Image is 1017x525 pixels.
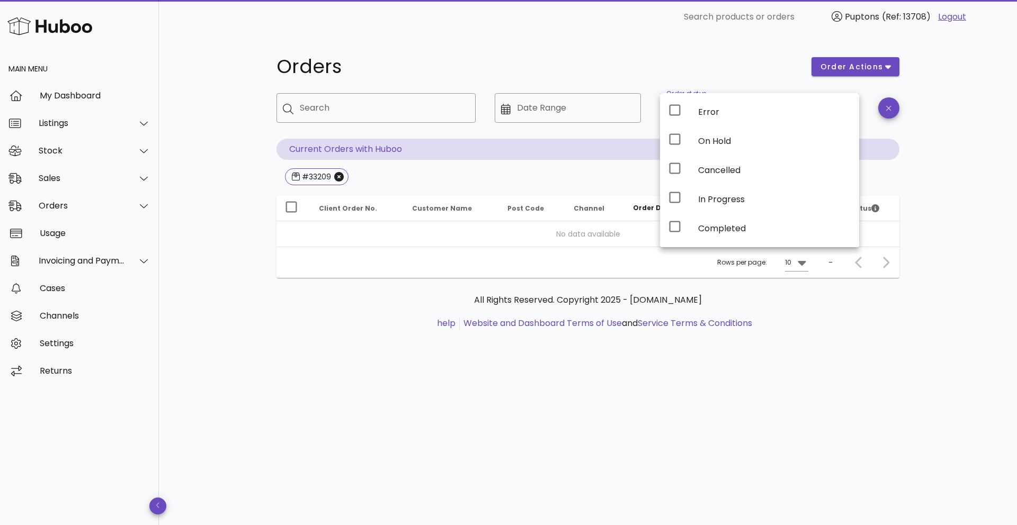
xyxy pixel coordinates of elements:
[828,258,833,267] div: –
[666,90,706,98] label: Order status
[882,11,931,23] span: (Ref: 13708)
[404,196,499,221] th: Customer Name
[499,196,565,221] th: Post Code
[507,204,544,213] span: Post Code
[811,57,899,76] button: order actions
[40,311,150,321] div: Channels
[276,57,799,76] h1: Orders
[785,258,791,267] div: 10
[633,203,673,212] span: Order Date
[40,228,150,238] div: Usage
[565,196,625,221] th: Channel
[698,136,851,146] div: On Hold
[839,196,899,221] th: Status
[412,204,472,213] span: Customer Name
[334,172,344,182] button: Close
[463,317,622,329] a: Website and Dashboard Terms of Use
[40,366,150,376] div: Returns
[638,317,752,329] a: Service Terms & Conditions
[625,196,707,221] th: Order Date: Sorted descending. Activate to remove sorting.
[574,204,604,213] span: Channel
[39,256,125,266] div: Invoicing and Payments
[437,317,456,329] a: help
[698,165,851,175] div: Cancelled
[40,90,150,101] div: My Dashboard
[698,223,851,233] div: Completed
[698,107,851,117] div: Error
[276,221,899,247] td: No data available
[39,118,125,128] div: Listings
[40,338,150,348] div: Settings
[285,294,891,306] p: All Rights Reserved. Copyright 2025 - [DOMAIN_NAME]
[39,173,125,183] div: Sales
[276,139,899,160] p: Current Orders with Huboo
[310,196,404,221] th: Client Order No.
[300,171,331,182] div: #33209
[319,204,377,213] span: Client Order No.
[820,61,884,73] span: order actions
[847,204,879,213] span: Status
[785,254,808,271] div: 10Rows per page:
[7,15,92,38] img: Huboo Logo
[845,11,879,23] span: Puptons
[39,201,125,211] div: Orders
[938,11,966,23] a: Logout
[717,247,808,278] div: Rows per page:
[39,146,125,156] div: Stock
[40,283,150,293] div: Cases
[698,194,851,204] div: In Progress
[460,317,752,330] li: and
